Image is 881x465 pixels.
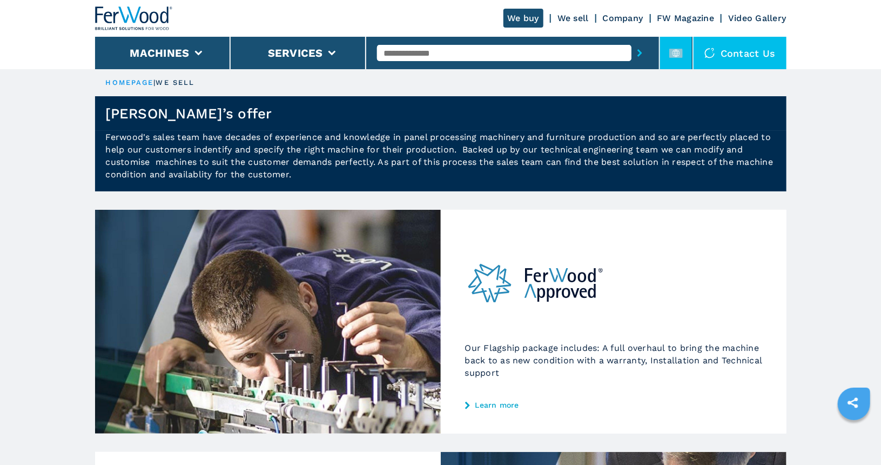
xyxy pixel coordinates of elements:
button: Services [268,46,323,59]
a: Company [603,13,643,23]
iframe: Chat [835,416,873,457]
a: We sell [557,13,589,23]
button: Machines [130,46,190,59]
button: submit-button [631,41,648,65]
img: Ferwood [95,6,173,30]
p: Ferwood's sales team have decades of experience and knowledge in panel processing machinery and f... [95,131,786,191]
a: HOMEPAGE [106,78,154,87]
a: FW Magazine [657,13,715,23]
a: We buy [503,9,544,28]
p: Our Flagship package includes: A full overhaul to bring the machine back to as new condition with... [465,342,762,379]
a: Video Gallery [728,13,786,23]
a: sharethis [839,389,866,416]
h1: [PERSON_NAME]’s offer [106,105,272,122]
img: Contact us [704,48,715,58]
span: | [153,78,156,87]
div: Contact us [694,37,786,69]
p: we sell [156,78,195,88]
a: Learn more [465,401,762,409]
